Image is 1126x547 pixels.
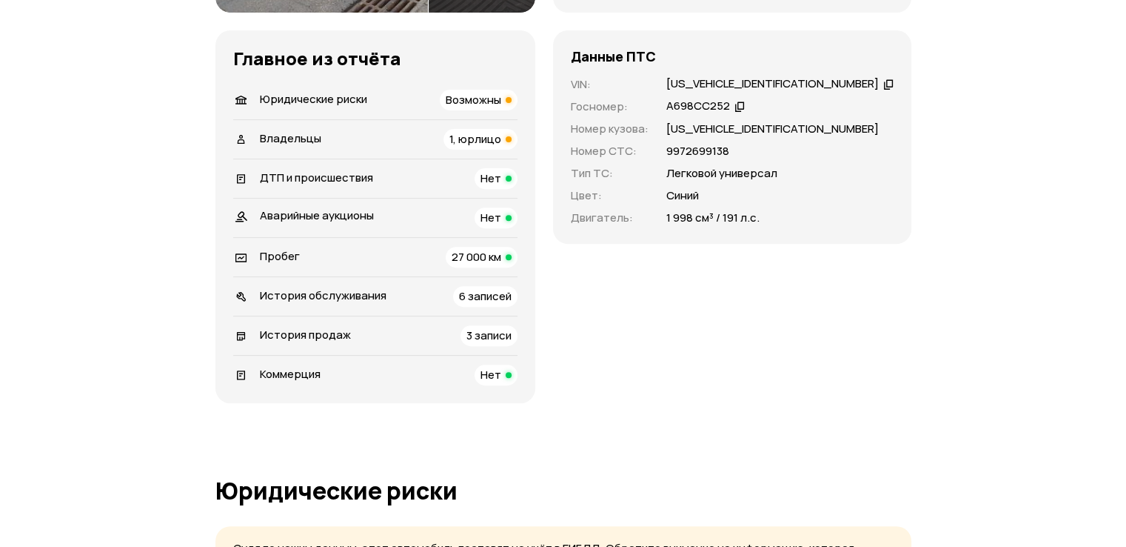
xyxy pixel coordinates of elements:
[666,210,760,226] p: 1 998 см³ / 191 л.с.
[480,210,501,225] span: Нет
[571,210,649,226] p: Двигатель :
[233,48,517,69] h3: Главное из отчёта
[446,92,501,107] span: Возможны
[260,327,351,342] span: История продаж
[260,288,386,303] span: История обслуживания
[666,99,730,114] div: А698СС252
[480,367,501,382] span: Нет
[449,131,501,147] span: 1, юрлицо
[571,99,649,115] p: Госномер :
[452,249,501,265] span: 27 000 км
[260,248,300,264] span: Пробег
[571,143,649,159] p: Номер СТС :
[260,91,367,107] span: Юридические риски
[260,130,321,146] span: Владельцы
[571,165,649,182] p: Тип ТС :
[666,121,879,137] p: [US_VEHICLE_IDENTIFICATION_NUMBER]
[571,76,649,93] p: VIN :
[260,208,374,223] span: Аварийные аукционы
[666,143,729,159] p: 9972699138
[459,288,512,304] span: 6 записей
[666,188,699,204] p: Синий
[571,188,649,204] p: Цвет :
[215,477,911,504] h1: Юридические риски
[260,170,373,185] span: ДТП и происшествия
[571,121,649,137] p: Номер кузова :
[466,328,512,343] span: 3 записи
[666,165,777,182] p: Легковой универсал
[260,366,321,382] span: Коммерция
[666,76,879,92] div: [US_VEHICLE_IDENTIFICATION_NUMBER]
[480,170,501,186] span: Нет
[571,48,656,64] h4: Данные ПТС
